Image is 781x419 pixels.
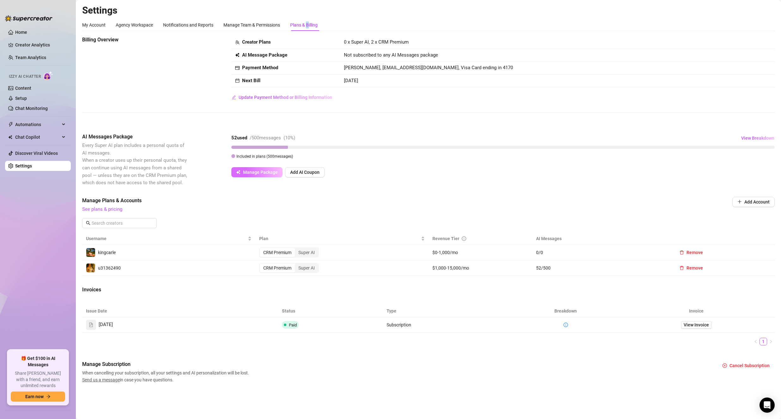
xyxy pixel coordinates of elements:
[429,245,533,260] td: $0-1,000/mo
[235,40,240,45] span: team
[15,106,48,111] a: Chat Monitoring
[15,132,60,142] span: Chat Copilot
[684,321,709,328] span: View Invoice
[116,21,153,28] div: Agency Workspace
[9,74,41,80] span: Izzy AI Chatter
[11,370,65,389] span: Share [PERSON_NAME] with a friend, and earn unlimited rewards
[536,264,667,271] span: 52 / 500
[15,30,27,35] a: Home
[250,135,281,141] span: / 500 messages
[82,4,775,16] h2: Settings
[92,220,148,227] input: Search creators
[239,95,332,100] span: Update Payment Method or Billing Information
[82,206,122,212] a: See plans & pricing
[681,321,711,329] a: View Invoice
[290,21,318,28] div: Plans & Billing
[242,78,260,83] strong: Next Bill
[278,305,383,317] th: Status
[344,78,358,83] span: [DATE]
[89,323,93,327] span: file-text
[290,170,320,175] span: Add AI Coupon
[82,377,120,382] span: Send us a message
[98,265,121,270] span: u31362490
[15,55,46,60] a: Team Analytics
[11,355,65,368] span: 🎁 Get $100 in AI Messages
[82,21,106,28] div: My Account
[532,233,671,245] th: AI Messages
[717,361,775,371] button: Cancel Subscription
[260,248,295,257] div: CRM Premium
[8,122,13,127] span: thunderbolt
[82,197,689,204] span: Manage Plans & Accounts
[741,136,774,141] span: View Breakdown
[344,39,409,45] span: 0 x Super AI, 2 x CRM Premium
[235,66,240,70] span: credit-card
[732,197,775,207] button: Add Account
[231,135,247,141] strong: 52 used
[259,235,420,242] span: Plan
[674,263,708,273] button: Remove
[383,305,513,317] th: Type
[232,95,236,100] span: edit
[43,71,53,80] img: AI Chatter
[15,119,60,130] span: Automations
[680,266,684,270] span: delete
[82,361,251,368] span: Manage Subscription
[86,264,95,272] img: u31362490
[387,322,411,327] span: Subscription
[15,151,58,156] a: Discover Viral Videos
[344,52,438,59] span: Not subscribed to any AI Messages package
[5,15,52,21] img: logo-BBDzfeDw.svg
[242,65,278,70] strong: Payment Method
[680,250,684,255] span: delete
[618,305,775,317] th: Invoice
[723,363,727,368] span: close-circle
[564,323,568,327] span: info-circle
[15,96,27,101] a: Setup
[741,133,775,143] button: View Breakdown
[15,163,32,168] a: Settings
[46,394,51,399] span: arrow-right
[82,133,188,141] span: AI Messages Package
[11,392,65,402] button: Earn nowarrow-right
[760,338,767,345] li: 1
[255,233,429,245] th: Plan
[259,247,319,258] div: segmented control
[242,39,271,45] strong: Creator Plans
[231,167,283,177] button: Manage Package
[767,338,775,345] li: Next Page
[513,305,618,317] th: Breakdown
[15,40,66,50] a: Creator Analytics
[99,321,113,329] span: [DATE]
[729,363,770,368] span: Cancel Subscription
[295,248,318,257] div: Super AI
[295,264,318,272] div: Super AI
[25,394,44,399] span: Earn now
[235,78,240,83] span: calendar
[289,323,297,327] span: Paid
[754,340,758,343] span: left
[223,21,280,28] div: Manage Team & Permissions
[284,135,295,141] span: ( 10 %)
[86,235,247,242] span: Username
[767,338,775,345] button: right
[737,199,742,204] span: plus
[163,21,213,28] div: Notifications and Reports
[86,221,90,225] span: search
[344,65,513,70] span: [PERSON_NAME], [EMAIL_ADDRESS][DOMAIN_NAME], Visa Card ending in 4170
[760,338,767,345] a: 1
[231,92,333,102] button: Update Payment Method or Billing Information
[82,143,187,185] span: Every Super AI plan includes a personal quota of AI messages. When a creator uses up their person...
[82,305,278,317] th: Issue Date
[15,86,31,91] a: Content
[760,398,775,413] div: Open Intercom Messenger
[285,167,325,177] button: Add AI Coupon
[8,135,12,139] img: Chat Copilot
[536,249,667,256] span: 0 / 0
[259,263,319,273] div: segmented control
[752,338,760,345] li: Previous Page
[243,170,278,175] span: Manage Package
[260,264,295,272] div: CRM Premium
[236,154,293,159] span: Included in plans ( 500 messages)
[674,247,708,258] button: Remove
